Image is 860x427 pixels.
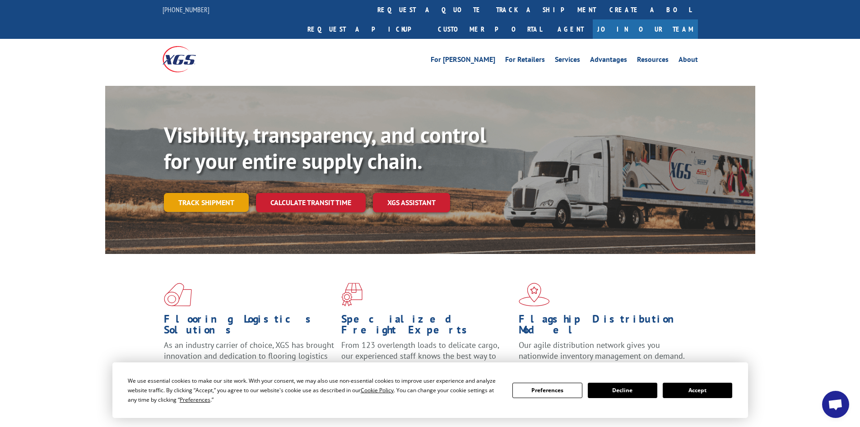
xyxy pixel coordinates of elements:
[519,314,689,340] h1: Flagship Distribution Model
[373,193,450,212] a: XGS ASSISTANT
[180,396,210,404] span: Preferences
[112,362,748,418] div: Cookie Consent Prompt
[555,56,580,66] a: Services
[164,283,192,306] img: xgs-icon-total-supply-chain-intelligence-red
[512,383,582,398] button: Preferences
[431,56,495,66] a: For [PERSON_NAME]
[128,376,502,404] div: We use essential cookies to make our site work. With your consent, we may also use non-essential ...
[431,19,549,39] a: Customer Portal
[341,283,363,306] img: xgs-icon-focused-on-flooring-red
[637,56,669,66] a: Resources
[519,340,685,361] span: Our agile distribution network gives you nationwide inventory management on demand.
[822,391,849,418] a: Open chat
[301,19,431,39] a: Request a pickup
[679,56,698,66] a: About
[663,383,732,398] button: Accept
[164,340,334,372] span: As an industry carrier of choice, XGS has brought innovation and dedication to flooring logistics...
[164,314,335,340] h1: Flooring Logistics Solutions
[341,314,512,340] h1: Specialized Freight Experts
[163,5,209,14] a: [PHONE_NUMBER]
[519,283,550,306] img: xgs-icon-flagship-distribution-model-red
[256,193,366,212] a: Calculate transit time
[505,56,545,66] a: For Retailers
[588,383,657,398] button: Decline
[164,193,249,212] a: Track shipment
[549,19,593,39] a: Agent
[164,121,486,175] b: Visibility, transparency, and control for your entire supply chain.
[590,56,627,66] a: Advantages
[341,340,512,380] p: From 123 overlength loads to delicate cargo, our experienced staff knows the best way to move you...
[361,386,394,394] span: Cookie Policy
[593,19,698,39] a: Join Our Team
